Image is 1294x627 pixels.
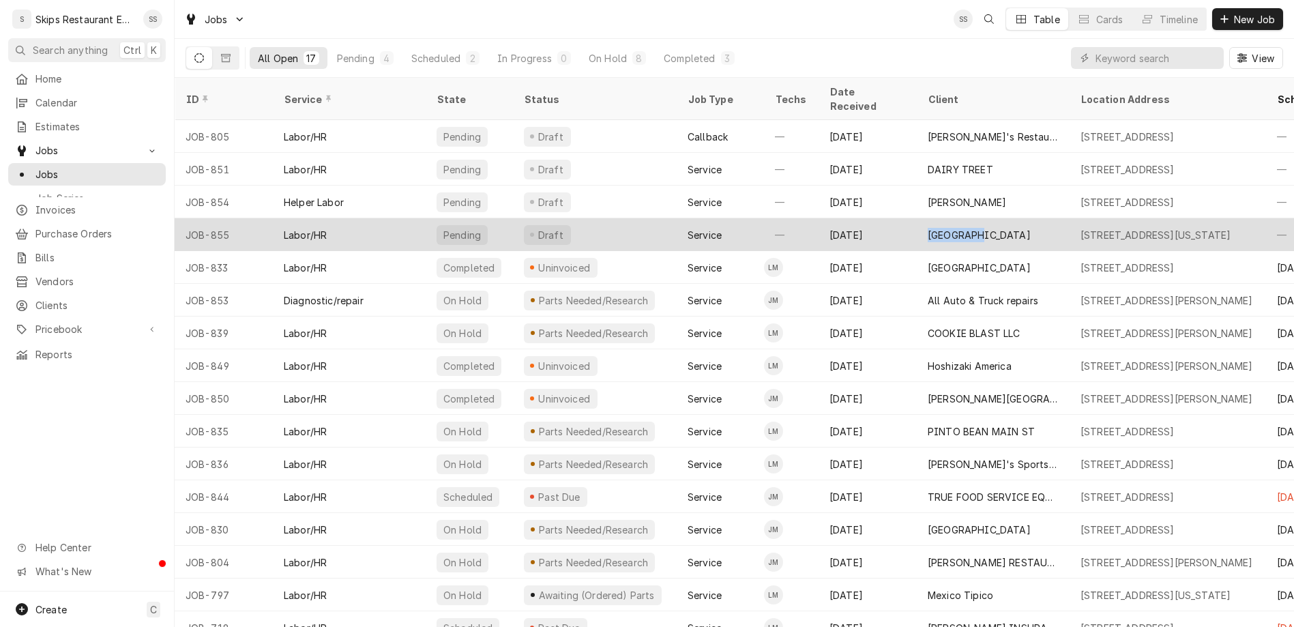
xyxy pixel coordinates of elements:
[978,8,1000,30] button: Open search
[35,274,159,289] span: Vendors
[8,343,166,366] a: Reports
[35,322,138,336] span: Pricebook
[764,291,783,310] div: JM
[764,553,783,572] div: Jason Marroquin's Avatar
[1080,195,1175,209] div: [STREET_ADDRESS]
[928,457,1059,471] div: [PERSON_NAME]'s Sports Bar
[1033,12,1060,27] div: Table
[175,513,273,546] div: JOB-830
[819,415,917,448] div: [DATE]
[819,120,917,153] div: [DATE]
[175,579,273,611] div: JOB-797
[284,261,327,275] div: Labor/HR
[35,347,159,362] span: Reports
[442,523,483,537] div: On Hold
[8,536,166,559] a: Go to Help Center
[284,392,327,406] div: Labor/HR
[819,513,917,546] div: [DATE]
[8,38,166,62] button: Search anythingCtrlK
[928,392,1059,406] div: [PERSON_NAME][GEOGRAPHIC_DATA]
[764,585,783,604] div: LM
[928,130,1059,144] div: [PERSON_NAME]'s Restaurant
[33,43,108,57] span: Search anything
[536,162,565,177] div: Draft
[928,326,1020,340] div: COOKIE BLAST LLC
[442,228,482,242] div: Pending
[284,490,327,504] div: Labor/HR
[175,448,273,480] div: JOB-836
[179,8,251,31] a: Go to Jobs
[35,12,136,27] div: Skips Restaurant Equipment
[928,195,1006,209] div: [PERSON_NAME]
[150,602,157,617] span: C
[175,546,273,579] div: JOB-804
[764,153,819,186] div: —
[284,130,327,144] div: Labor/HR
[688,555,722,570] div: Service
[1249,51,1277,65] span: View
[819,448,917,480] div: [DATE]
[688,359,722,373] div: Service
[442,130,482,144] div: Pending
[175,186,273,218] div: JOB-854
[35,143,138,158] span: Jobs
[764,520,783,539] div: JM
[688,588,722,602] div: Service
[1212,8,1283,30] button: New Job
[1080,392,1253,406] div: [STREET_ADDRESS][PERSON_NAME]
[764,389,783,408] div: JM
[688,195,722,209] div: Service
[8,246,166,269] a: Bills
[284,523,327,537] div: Labor/HR
[819,251,917,284] div: [DATE]
[35,167,159,181] span: Jobs
[819,546,917,579] div: [DATE]
[1080,359,1253,373] div: [STREET_ADDRESS][PERSON_NAME]
[775,92,808,106] div: Techs
[537,588,656,602] div: Awaiting (Ordered) Parts
[819,480,917,513] div: [DATE]
[8,270,166,293] a: Vendors
[284,92,412,106] div: Service
[497,51,552,65] div: In Progress
[1080,293,1253,308] div: [STREET_ADDRESS][PERSON_NAME]
[284,195,344,209] div: Helper Labor
[35,191,159,205] span: Job Series
[442,392,496,406] div: Completed
[928,293,1038,308] div: All Auto & Truck repairs
[688,228,722,242] div: Service
[764,258,783,277] div: Longino Monroe's Avatar
[35,227,159,241] span: Purchase Orders
[928,523,1031,537] div: [GEOGRAPHIC_DATA]
[175,153,273,186] div: JOB-851
[688,326,722,340] div: Service
[688,490,722,504] div: Service
[764,454,783,473] div: LM
[819,317,917,349] div: [DATE]
[442,359,496,373] div: Completed
[819,153,917,186] div: [DATE]
[928,359,1012,373] div: Hoshizaki America
[284,228,327,242] div: Labor/HR
[143,10,162,29] div: Shan Skipper's Avatar
[688,523,722,537] div: Service
[1080,457,1175,471] div: [STREET_ADDRESS]
[175,382,273,415] div: JOB-850
[186,92,259,106] div: ID
[12,10,31,29] div: S
[1080,228,1231,242] div: [STREET_ADDRESS][US_STATE]
[764,422,783,441] div: Longino Monroe's Avatar
[35,298,159,312] span: Clients
[175,251,273,284] div: JOB-833
[8,187,166,209] a: Job Series
[764,487,783,506] div: Jason Marroquin's Avatar
[537,359,592,373] div: Uninvoiced
[537,523,649,537] div: Parts Needed/Research
[469,51,477,65] div: 2
[764,186,819,218] div: —
[819,579,917,611] div: [DATE]
[764,520,783,539] div: Jason Marroquin's Avatar
[284,424,327,439] div: Labor/HR
[35,96,159,110] span: Calendar
[724,51,732,65] div: 3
